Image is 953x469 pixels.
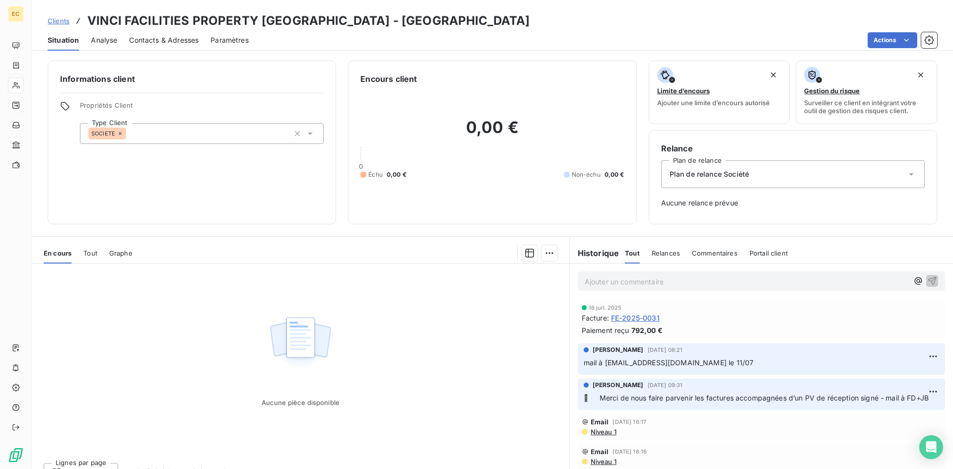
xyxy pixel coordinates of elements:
img: Empty state [269,312,332,373]
h3: VINCI FACILITIES PROPERTY [GEOGRAPHIC_DATA] - [GEOGRAPHIC_DATA] [87,12,530,30]
span: 792,00 € [631,325,663,335]
span: Limite d’encours [657,87,710,95]
span: [PERSON_NAME] [593,345,644,354]
span: [DATE] 16:16 [613,449,647,455]
span: 0,00 € [605,170,624,179]
span: Portail client [749,249,788,257]
h6: Encours client [360,73,417,85]
button: Limite d’encoursAjouter une limite d’encours autorisé [649,61,790,124]
span: En cours [44,249,71,257]
span: 0 [359,162,363,170]
span: Échu [368,170,383,179]
span: Graphe [109,249,133,257]
h2: 0,00 € [360,118,624,147]
span: Situation [48,35,79,45]
span: Email [591,448,609,456]
span: Surveiller ce client en intégrant votre outil de gestion des risques client. [804,99,929,115]
span: FE-2025-0031 [611,313,660,323]
span: Facture : [582,313,609,323]
h6: Historique [570,247,619,259]
span: Commentaires [692,249,738,257]
span: Analyse [91,35,117,45]
span: Clients [48,17,69,25]
span: Ajouter une limite d’encours autorisé [657,99,770,107]
span: Relances [652,249,680,257]
span: Gestion du risque [804,87,860,95]
a: Clients [48,16,69,26]
img: Logo LeanPay [8,447,24,463]
span: Plan de relance Société [670,169,749,179]
div: Open Intercom Messenger [919,435,943,459]
span: Aucune pièce disponible [262,399,340,406]
span: Paiement reçu [582,325,629,335]
input: Ajouter une valeur [126,129,134,138]
span: Propriétés Client [80,101,324,115]
span: 0,00 € [387,170,407,179]
span: [PERSON_NAME] [593,381,644,390]
span:  Merci de nous faire parvenir les factures accompagnées d’un PV de réception signé - mail à FD+JB [584,394,929,402]
h6: Informations client [60,73,324,85]
button: Gestion du risqueSurveiller ce client en intégrant votre outil de gestion des risques client. [796,61,937,124]
span: Aucune relance prévue [661,198,925,208]
span: SOCIETE [91,131,115,136]
span: 16 juil. 2025 [589,305,622,311]
span: Email [591,418,609,426]
span: Paramètres [210,35,249,45]
span: Niveau 1 [590,458,616,466]
span: Contacts & Adresses [129,35,199,45]
span: Niveau 1 [590,428,616,436]
span: Non-échu [572,170,601,179]
span: [DATE] 16:17 [613,419,646,425]
button: Actions [868,32,917,48]
h6: Relance [661,142,925,154]
span: Tout [625,249,640,257]
span: mail à [EMAIL_ADDRESS][DOMAIN_NAME] le 11/07 [584,358,754,367]
span: [DATE] 09:31 [648,382,683,388]
span: [DATE] 08:21 [648,347,683,353]
span: Tout [83,249,97,257]
div: EC [8,6,24,22]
